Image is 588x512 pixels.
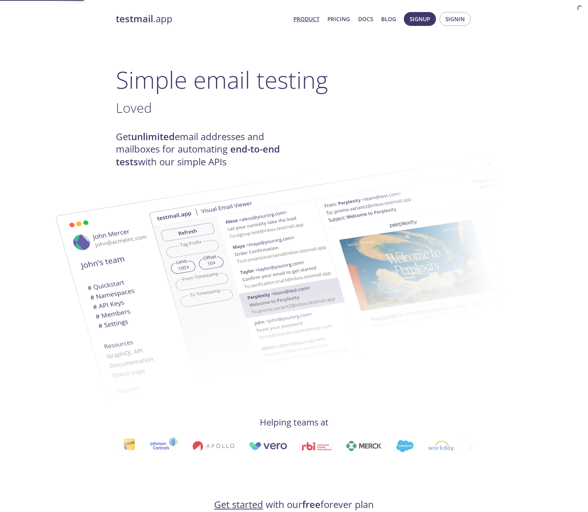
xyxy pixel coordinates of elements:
strong: testmail [116,12,153,25]
h4: Helping teams at [116,416,473,428]
img: rbi [301,442,330,450]
a: Get started [214,498,263,511]
img: testmail-email-viewer [148,145,543,392]
strong: free [302,498,320,511]
span: Signin [445,14,465,24]
img: johnsoncontrols [148,437,177,455]
button: Signup [404,12,436,26]
h1: Simple email testing [116,66,473,94]
span: Loved [116,99,152,117]
img: apollo [191,441,233,451]
a: Product [293,14,319,24]
h4: with our forever plan [116,498,473,511]
a: testmail.app [116,13,288,25]
span: Signup [410,14,430,24]
img: workday [427,441,453,451]
a: Pricing [327,14,350,24]
img: testmail-email-viewer [28,169,422,416]
strong: end-to-end tests [116,143,280,168]
img: salesforce [395,440,412,452]
a: Blog [381,14,396,24]
strong: unlimited [131,130,175,143]
button: Signin [440,12,471,26]
img: merck [345,441,380,451]
img: vero [247,442,286,450]
h4: Get email addresses and mailboxes for automating with our simple APIs [116,131,294,168]
a: Docs [358,14,373,24]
